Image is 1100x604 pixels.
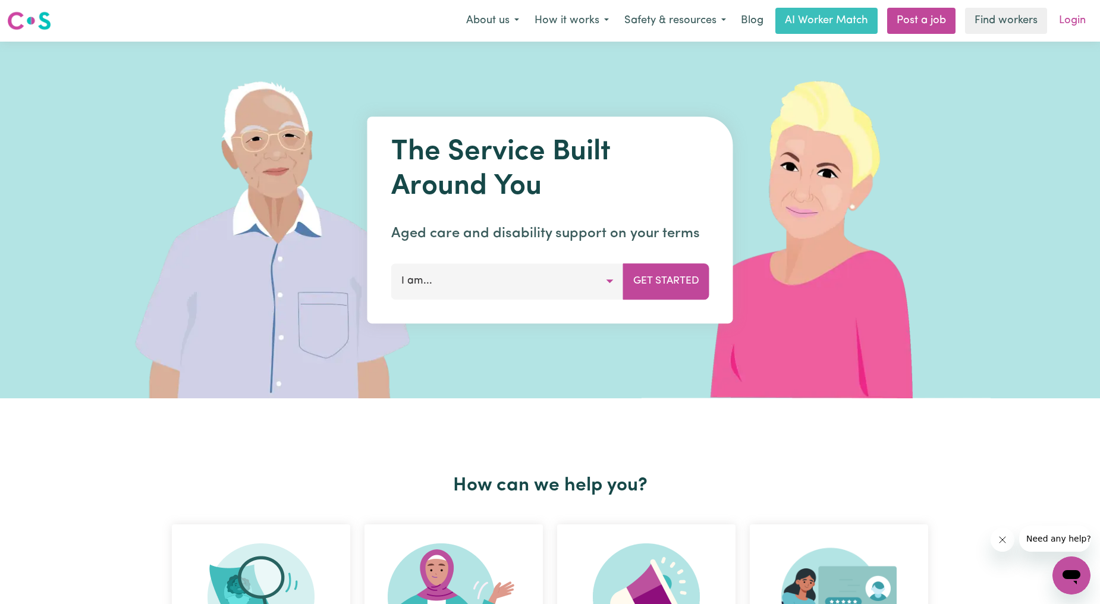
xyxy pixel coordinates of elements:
[734,8,771,34] a: Blog
[391,136,709,204] h1: The Service Built Around You
[7,7,51,34] a: Careseekers logo
[991,528,1014,552] iframe: Close message
[965,8,1047,34] a: Find workers
[623,263,709,299] button: Get Started
[7,8,72,18] span: Need any help?
[391,263,624,299] button: I am...
[1052,556,1090,594] iframe: Button to launch messaging window
[165,474,935,497] h2: How can we help you?
[775,8,878,34] a: AI Worker Match
[1019,526,1090,552] iframe: Message from company
[1052,8,1093,34] a: Login
[7,10,51,32] img: Careseekers logo
[391,223,709,244] p: Aged care and disability support on your terms
[527,8,617,33] button: How it works
[887,8,956,34] a: Post a job
[617,8,734,33] button: Safety & resources
[458,8,527,33] button: About us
